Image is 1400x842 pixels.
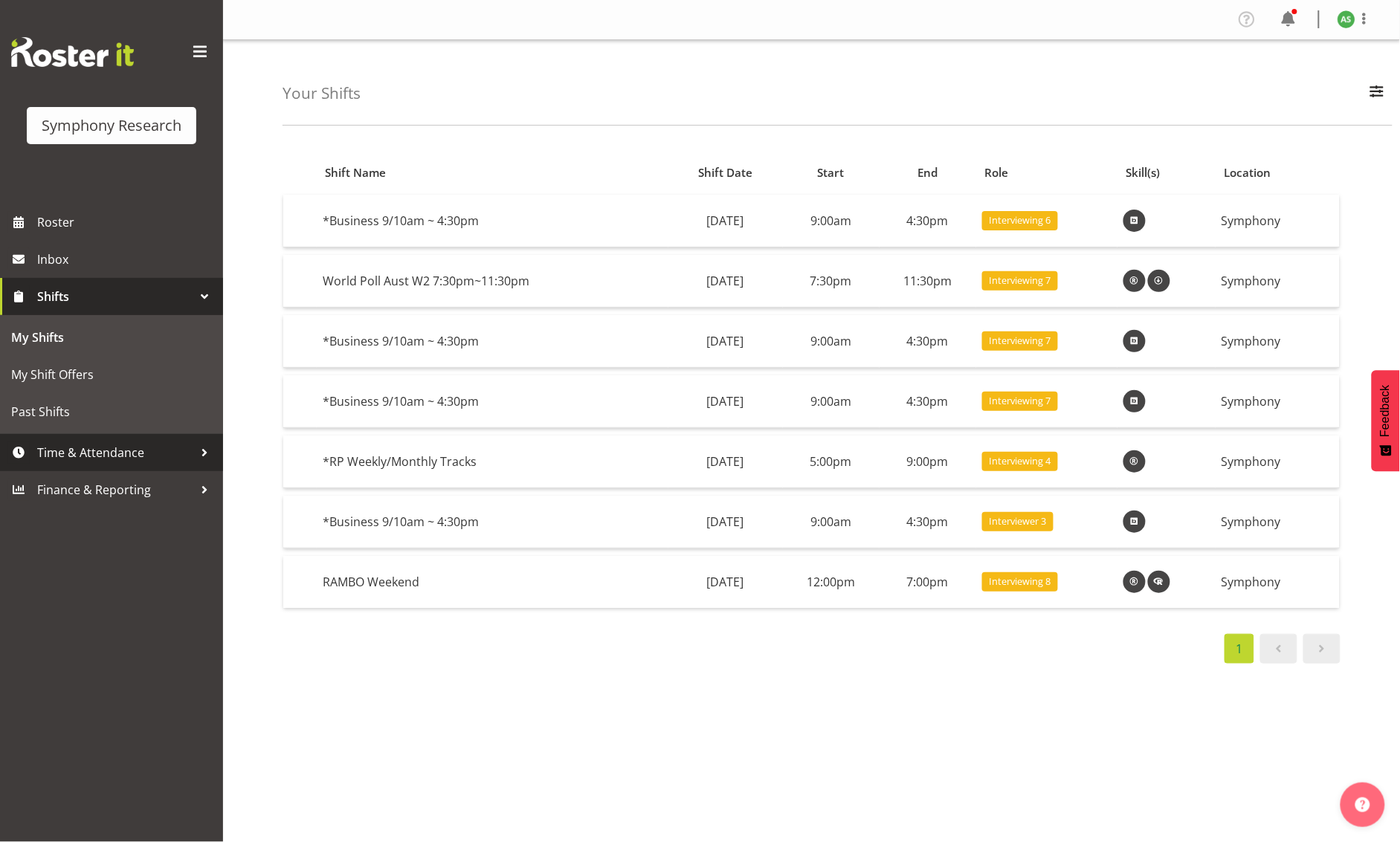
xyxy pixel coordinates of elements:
span: My Shift Offers [11,363,212,386]
td: 9:00am [783,195,880,247]
td: World Poll Aust W2 7:30pm~11:30pm [317,255,668,308]
td: Symphony [1216,255,1340,308]
button: Filter Employees [1361,77,1393,110]
img: help-xxl-2.png [1355,797,1370,812]
span: Interviewing 8 [990,574,1051,589]
span: Start [818,164,845,181]
span: Interviewing 7 [990,334,1051,348]
td: Symphony [1216,496,1340,548]
td: 12:00pm [783,556,880,608]
span: Time & Attendance [37,441,193,464]
span: Interviewing 4 [990,454,1051,468]
span: Interviewing 7 [990,273,1051,288]
td: *RP Weekly/Monthly Tracks [317,435,668,488]
td: 5:00pm [783,435,880,488]
span: My Shifts [11,326,212,349]
span: Skill(s) [1126,164,1160,181]
span: Interviewer 3 [990,514,1047,528]
td: RAMBO Weekend [317,556,668,608]
span: Shift Name [325,164,386,181]
td: *Business 9/10am ~ 4:30pm [317,496,668,548]
td: *Business 9/10am ~ 4:30pm [317,195,668,247]
a: Past Shifts [4,393,219,430]
td: Symphony [1216,435,1340,488]
td: 9:00am [783,315,880,368]
td: Symphony [1216,375,1340,428]
td: 4:30pm [880,496,976,548]
td: [DATE] [668,315,783,368]
img: ange-steiger11422.jpg [1338,10,1355,28]
td: [DATE] [668,556,783,608]
td: [DATE] [668,195,783,247]
div: Symphony Research [42,114,181,137]
a: My Shift Offers [4,356,219,393]
td: Symphony [1216,195,1340,247]
h4: Your Shifts [283,85,361,102]
td: 11:30pm [880,255,976,308]
span: Roster [37,211,216,233]
span: Role [984,164,1008,181]
span: End [917,164,938,181]
span: Inbox [37,248,216,271]
td: 9:00am [783,496,880,548]
td: [DATE] [668,375,783,428]
span: Location [1224,164,1271,181]
span: Past Shifts [11,401,212,423]
td: 7:30pm [783,255,880,308]
td: Symphony [1216,556,1340,608]
a: My Shifts [4,319,219,356]
td: [DATE] [668,496,783,548]
td: *Business 9/10am ~ 4:30pm [317,375,668,428]
img: Rosterit website logo [11,37,134,67]
span: Shifts [37,285,193,308]
button: Feedback - Show survey [1372,370,1400,471]
span: Shift Date [698,164,752,181]
td: [DATE] [668,435,783,488]
td: 4:30pm [880,375,976,428]
td: 4:30pm [880,315,976,368]
span: Interviewing 7 [990,394,1051,408]
span: Interviewing 6 [990,213,1051,227]
td: [DATE] [668,255,783,308]
td: *Business 9/10am ~ 4:30pm [317,315,668,368]
span: Finance & Reporting [37,479,193,501]
td: 9:00pm [880,435,976,488]
span: Feedback [1379,385,1393,437]
td: 7:00pm [880,556,976,608]
td: 9:00am [783,375,880,428]
td: 4:30pm [880,195,976,247]
td: Symphony [1216,315,1340,368]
